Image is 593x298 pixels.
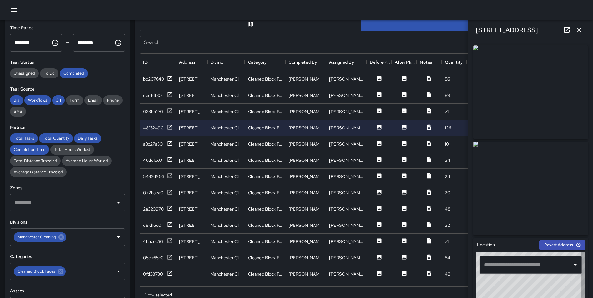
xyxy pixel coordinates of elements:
[10,169,67,175] span: Average Distance Traveled
[14,268,59,275] span: Cleaned Block Faces
[143,190,163,196] div: 072ba7a0
[179,92,204,98] div: 519 West 12th Street
[210,53,226,71] div: Division
[210,222,242,228] div: Manchester Cleaning
[248,125,282,131] div: Cleaned Block Faces
[49,37,61,49] button: Choose time, selected time is 12:00 AM
[14,233,60,241] span: Manchester Cleaning
[179,108,204,115] div: 710 Perry Street
[210,206,242,212] div: Manchester Cleaning
[143,270,173,278] button: 0fd38730
[62,158,112,163] span: Average Hours Worked
[210,141,242,147] div: Manchester Cleaning
[10,71,39,76] span: Unassigned
[24,95,51,105] div: Workflows
[10,288,125,295] h6: Assets
[329,173,364,180] div: Frankie Williams
[445,141,449,147] div: 10
[143,108,173,116] button: 038bb190
[10,167,67,177] div: Average Distance Traveled
[210,108,242,115] div: Manchester Cleaning
[145,292,172,298] div: 1 row selected
[248,173,282,180] div: Cleaned Block Faces
[62,156,112,166] div: Average Hours Worked
[329,108,364,115] div: Markee White
[103,97,123,103] span: Phone
[143,156,173,164] button: 46de1cc0
[10,145,49,155] div: Completion Time
[10,95,23,105] div: Jia
[417,53,442,71] div: Notes
[248,53,267,71] div: Category
[329,255,364,261] div: James Wyatt
[143,255,163,261] div: 05e765c0
[248,141,282,147] div: Cleaned Block Faces
[329,125,364,131] div: Corey Harrison
[60,71,88,76] span: Completed
[143,53,148,71] div: ID
[329,53,354,71] div: Assigned By
[143,92,173,99] button: eeefdf80
[289,157,323,163] div: Corey Harrison
[445,238,449,245] div: 71
[289,173,323,180] div: Frankie Williams
[289,53,317,71] div: Completed By
[24,97,51,103] span: Workflows
[445,222,450,228] div: 22
[207,53,245,71] div: Division
[329,206,364,212] div: Willie Young
[143,222,161,228] div: e81dfee0
[248,92,282,98] div: Cleaned Block Faces
[329,190,364,196] div: Frankie Williams
[10,107,26,117] div: SMS
[143,92,162,98] div: eeefdf80
[248,255,282,261] div: Cleaned Block Faces
[210,173,242,180] div: Manchester Cleaning
[442,53,467,71] div: Quantity
[392,53,417,71] div: After Photo
[143,141,163,147] div: a3c27a30
[179,206,204,212] div: 13 East 3rd Street
[179,53,196,71] div: Address
[143,206,164,212] div: 2a620970
[66,97,83,103] span: Form
[60,68,88,78] div: Completed
[143,124,173,132] button: 48f32490
[248,271,282,277] div: Cleaned Block Faces
[370,53,392,71] div: Before Photo
[179,125,204,131] div: 503 Albany Avenue
[143,254,173,262] button: 05e765c0
[143,189,173,197] button: 072ba7a0
[445,255,450,261] div: 84
[445,76,450,82] div: 56
[248,108,282,115] div: Cleaned Block Faces
[445,271,450,277] div: 42
[10,124,125,131] h6: Metrics
[445,92,450,98] div: 89
[245,53,285,71] div: Category
[289,255,323,261] div: James Wyatt
[10,133,38,143] div: Total Tasks
[143,221,173,229] button: e81dfee0
[289,125,323,131] div: Corey Harrison
[143,140,173,148] button: a3c27a30
[140,17,362,31] button: Map
[10,68,39,78] div: Unassigned
[210,190,242,196] div: Manchester Cleaning
[210,76,242,82] div: Manchester Cleaning
[210,271,242,277] div: Manchester Cleaning
[114,233,123,241] button: Open
[329,141,364,147] div: Corey Harrison
[143,238,163,245] div: 4b5acc60
[367,53,392,71] div: Before Photo
[248,157,282,163] div: Cleaned Block Faces
[326,53,367,71] div: Assigned By
[210,255,242,261] div: Manchester Cleaning
[445,157,450,163] div: 24
[10,59,125,66] h6: Task Status
[84,95,102,105] div: Email
[40,68,58,78] div: To Do
[84,97,102,103] span: Email
[10,185,125,191] h6: Zones
[179,255,204,261] div: 400 Everett Street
